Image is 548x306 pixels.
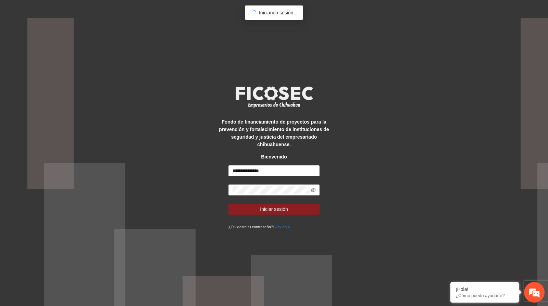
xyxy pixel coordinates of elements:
div: Minimizar ventana de chat en vivo [112,3,129,20]
small: ¿Olvidaste tu contraseña? [228,225,290,229]
textarea: Escriba su mensaje y pulse “Intro” [3,187,130,211]
a: Click aqui [273,225,290,229]
strong: Fondo de financiamiento de proyectos para la prevención y fortalecimiento de instituciones de seg... [219,119,329,147]
span: loading [251,10,256,15]
div: ¡Hola! [456,286,514,292]
span: Iniciar sesión [260,205,288,213]
span: eye-invisible [311,188,316,192]
img: logo [231,84,317,110]
span: Estamos en línea. [40,91,95,161]
span: Iniciando sesión... [259,10,297,15]
strong: Bienvenido [261,154,287,160]
div: Chatee con nosotros ahora [36,35,115,44]
p: ¿Cómo puedo ayudarte? [456,293,514,298]
button: Iniciar sesión [228,204,320,215]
